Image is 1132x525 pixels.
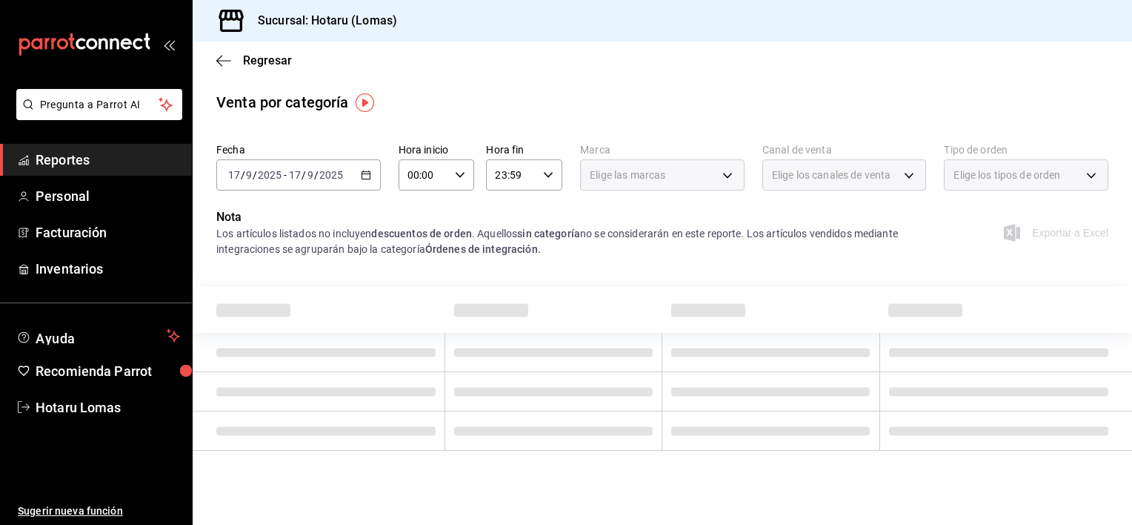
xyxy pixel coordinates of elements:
label: Canal de venta [762,145,927,155]
button: Pregunta a Parrot AI [16,89,182,120]
input: ---- [257,169,282,181]
span: Reportes [36,150,180,170]
input: -- [307,169,314,181]
p: Nota [216,208,926,226]
strong: sin categoría [517,228,580,240]
button: open_drawer_menu [163,39,175,50]
strong: descuentos de orden [371,228,472,240]
span: Sugerir nueva función [18,503,180,519]
span: / [253,169,257,181]
span: Inventarios [36,259,180,279]
span: Regresar [243,53,292,67]
span: / [241,169,245,181]
span: Ayuda [36,327,161,345]
span: Elige los tipos de orden [953,168,1060,182]
div: Los artículos listados no incluyen . Aquellos no se considerarán en este reporte. Los artículos v... [216,226,926,257]
span: - [284,169,287,181]
button: Regresar [216,53,292,67]
span: Hotaru Lomas [36,397,180,417]
label: Fecha [216,145,381,155]
div: Venta por categoría [216,91,349,113]
label: Marca [580,145,745,155]
label: Hora fin [486,145,562,155]
span: Elige las marcas [590,168,665,182]
span: Recomienda Parrot [36,361,180,381]
label: Hora inicio [399,145,475,155]
span: / [302,169,306,181]
img: Tooltip marker [356,93,374,112]
a: Pregunta a Parrot AI [10,108,182,123]
span: / [314,169,319,181]
input: ---- [319,169,344,181]
input: -- [227,169,241,181]
input: -- [245,169,253,181]
h3: Sucursal: Hotaru (Lomas) [246,12,397,30]
span: Pregunta a Parrot AI [40,97,159,113]
span: Elige los canales de venta [772,168,890,182]
span: Facturación [36,222,180,242]
label: Tipo de orden [944,145,1108,155]
strong: Órdenes de integración. [425,243,541,255]
span: Personal [36,186,180,206]
input: -- [288,169,302,181]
